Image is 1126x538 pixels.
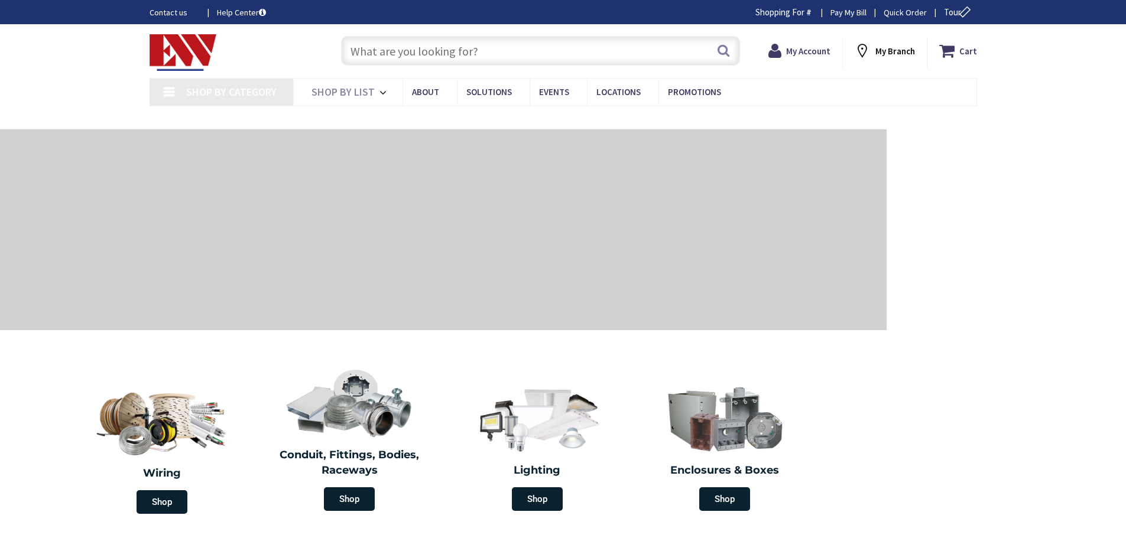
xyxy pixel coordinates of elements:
[640,463,810,478] h2: Enclosures & Boxes
[512,487,563,511] span: Shop
[137,490,187,514] span: Shop
[884,6,927,18] a: Quick Order
[699,487,750,511] span: Shop
[830,6,867,18] a: Pay My Bill
[68,378,256,520] a: Wiring Shop
[324,487,375,511] span: Shop
[944,6,974,18] span: Tour
[755,6,804,18] span: Shopping For
[311,85,375,99] span: Shop By List
[446,378,628,517] a: Lighting Shop
[217,6,266,18] a: Help Center
[875,45,915,57] strong: My Branch
[596,86,641,97] span: Locations
[539,86,569,97] span: Events
[265,448,435,478] h2: Conduit, Fittings, Bodies, Raceways
[412,86,439,97] span: About
[186,85,277,99] span: Shop By Category
[150,34,217,71] img: Electrical Wholesalers, Inc.
[854,40,915,61] div: My Branch
[786,45,830,57] strong: My Account
[150,6,198,18] a: Contact us
[768,40,830,61] a: My Account
[452,463,622,478] h2: Lighting
[939,40,977,61] a: Cart
[466,86,512,97] span: Solutions
[668,86,721,97] span: Promotions
[259,363,441,517] a: Conduit, Fittings, Bodies, Raceways Shop
[74,466,250,481] h2: Wiring
[341,36,740,66] input: What are you looking for?
[806,6,812,18] strong: #
[959,40,977,61] strong: Cart
[634,378,816,517] a: Enclosures & Boxes Shop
